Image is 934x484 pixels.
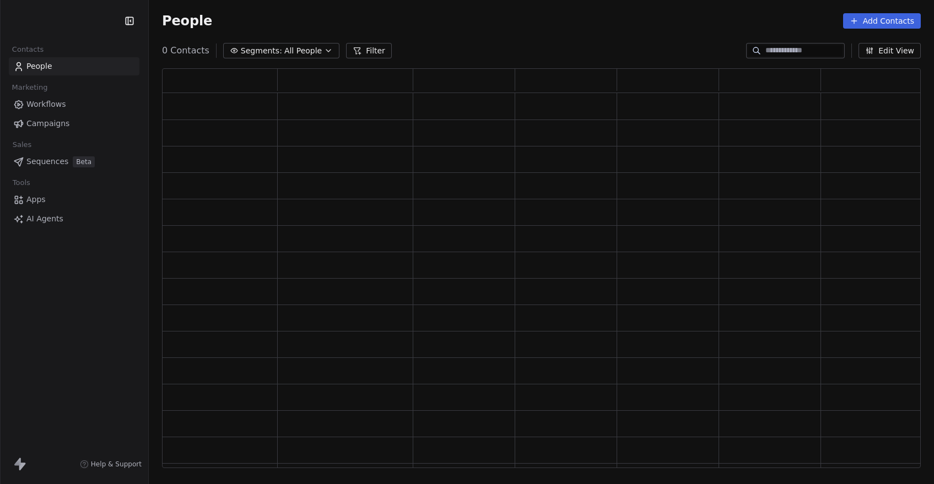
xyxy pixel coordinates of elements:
[843,13,921,29] button: Add Contacts
[26,156,68,167] span: Sequences
[241,45,282,57] span: Segments:
[284,45,322,57] span: All People
[26,118,69,129] span: Campaigns
[9,210,139,228] a: AI Agents
[80,460,142,469] a: Help & Support
[7,79,52,96] span: Marketing
[9,153,139,171] a: SequencesBeta
[26,213,63,225] span: AI Agents
[73,156,95,167] span: Beta
[162,44,209,57] span: 0 Contacts
[7,41,48,58] span: Contacts
[9,191,139,209] a: Apps
[8,175,35,191] span: Tools
[162,13,212,29] span: People
[91,460,142,469] span: Help & Support
[9,95,139,113] a: Workflows
[26,99,66,110] span: Workflows
[8,137,36,153] span: Sales
[346,43,392,58] button: Filter
[9,57,139,75] a: People
[26,61,52,72] span: People
[163,93,923,469] div: grid
[9,115,139,133] a: Campaigns
[26,194,46,205] span: Apps
[859,43,921,58] button: Edit View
